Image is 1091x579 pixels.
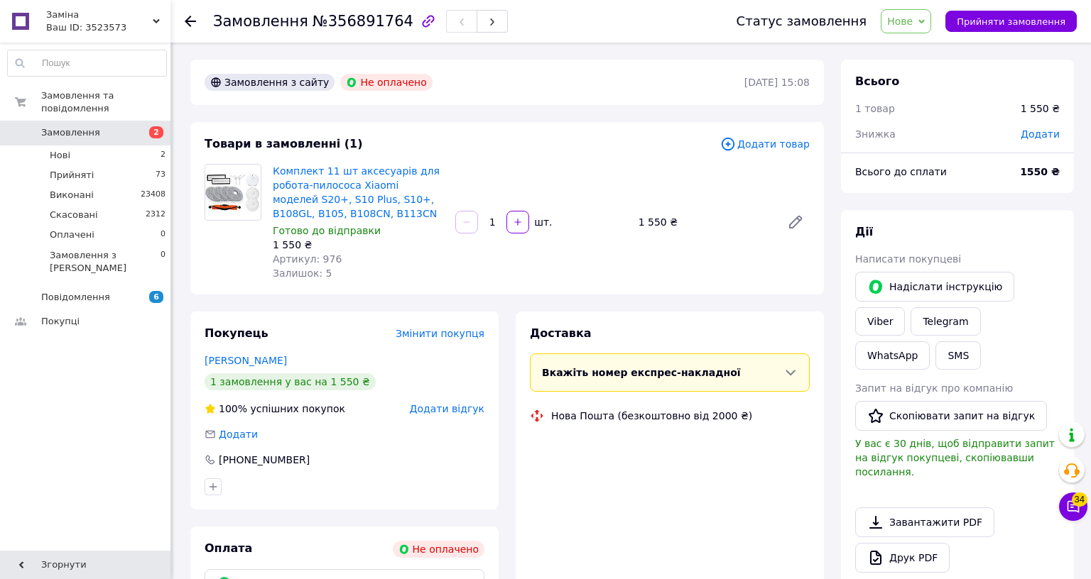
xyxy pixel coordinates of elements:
div: Нова Пошта (безкоштовно від 2000 ₴) [548,409,756,423]
span: Додати [219,429,258,440]
div: 1 550 ₴ [273,238,444,252]
span: Виконані [50,189,94,202]
span: №356891764 [313,13,413,30]
span: Запит на відгук про компанію [855,382,1013,394]
div: 1 550 ₴ [1021,101,1060,116]
span: Покупці [41,315,80,328]
div: успішних покупок [205,402,345,416]
span: Заміна [46,9,153,21]
div: Статус замовлення [737,14,867,28]
input: Пошук [8,50,166,76]
span: 2 [161,149,165,162]
span: Додати відгук [410,403,484,414]
button: Надіслати інструкцію [855,272,1014,302]
a: Комплект 11 шт аксесуарів для робота-пилососа Xiaomi моделей S20+, S10 Plus, S10+, B108GL, B105, ... [273,165,440,219]
span: 0 [161,228,165,241]
div: шт. [531,215,553,229]
img: Комплект 11 шт аксесуарів для робота-пилососа Xiaomi моделей S20+, S10 Plus, S10+, B108GL, B105, ... [205,172,261,211]
a: Viber [855,307,905,336]
div: Повернутися назад [185,14,196,28]
span: Замовлення та повідомлення [41,89,170,115]
span: У вас є 30 днів, щоб відправити запит на відгук покупцеві, скопіювавши посилання. [855,438,1055,478]
span: Змінити покупця [396,328,484,339]
span: Залишок: 5 [273,268,332,279]
span: Товари в замовленні (1) [205,137,363,150]
button: Чат з покупцем34 [1059,492,1087,521]
span: Дії [855,225,873,238]
a: Telegram [911,307,980,336]
span: Замовлення [213,13,308,30]
span: Написати покупцеві [855,253,961,265]
a: Друк PDF [855,543,950,573]
span: 1 товар [855,103,895,114]
span: Оплата [205,541,252,555]
span: Нове [887,16,913,27]
div: 1 550 ₴ [633,212,776,232]
span: Скасовані [50,209,98,221]
span: Готово до відправки [273,225,381,236]
span: 2312 [146,209,165,221]
a: WhatsApp [855,341,930,370]
span: Нові [50,149,70,162]
span: Знижка [855,128,896,140]
span: Замовлення [41,126,100,139]
a: Завантажити PDF [855,507,994,537]
time: [DATE] 15:08 [744,77,810,88]
span: 0 [161,249,165,275]
span: Додати товар [720,136,810,152]
div: 1 замовлення у вас на 1 550 ₴ [205,373,376,390]
div: Замовлення з сайту [205,74,335,91]
span: 2 [149,126,163,138]
span: 23408 [141,189,165,202]
div: Ваш ID: 3523573 [46,21,170,34]
div: [PHONE_NUMBER] [217,453,311,467]
a: Редагувати [781,208,810,236]
span: 34 [1072,492,1087,507]
div: Не оплачено [393,541,484,558]
span: Оплачені [50,228,94,241]
b: 1550 ₴ [1020,166,1060,177]
span: Прийняті [50,169,94,182]
span: Доставка [530,326,592,340]
span: 6 [149,291,163,303]
span: Прийняти замовлення [957,16,1065,27]
button: Скопіювати запит на відгук [855,401,1047,431]
span: 100% [219,403,247,414]
button: Прийняти замовлення [945,11,1077,32]
button: SMS [935,341,981,370]
span: Артикул: 976 [273,253,342,265]
span: 73 [156,169,165,182]
a: [PERSON_NAME] [205,355,287,366]
div: Не оплачено [340,74,432,91]
span: Вкажіть номер експрес-накладної [542,367,741,378]
span: Повідомлення [41,291,110,304]
span: Замовлення з [PERSON_NAME] [50,249,161,275]
span: Всього до сплати [855,166,947,177]
span: Всього [855,75,899,88]
span: Покупець [205,326,268,340]
span: Додати [1021,128,1060,140]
